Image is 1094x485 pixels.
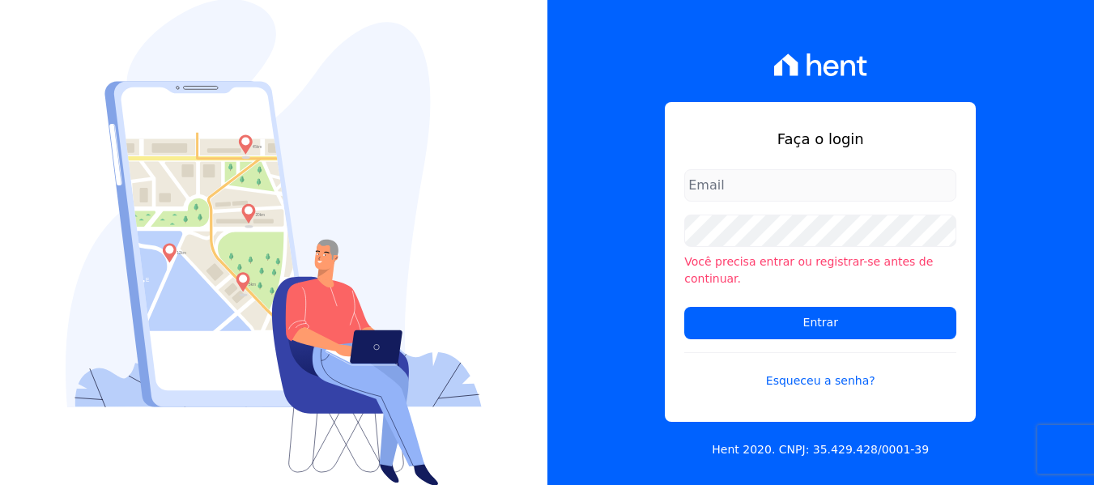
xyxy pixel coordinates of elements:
li: Você precisa entrar ou registrar-se antes de continuar. [684,253,956,287]
input: Entrar [684,307,956,339]
input: Email [684,169,956,202]
a: Esqueceu a senha? [684,352,956,389]
h1: Faça o login [684,128,956,150]
p: Hent 2020. CNPJ: 35.429.428/0001-39 [712,441,929,458]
